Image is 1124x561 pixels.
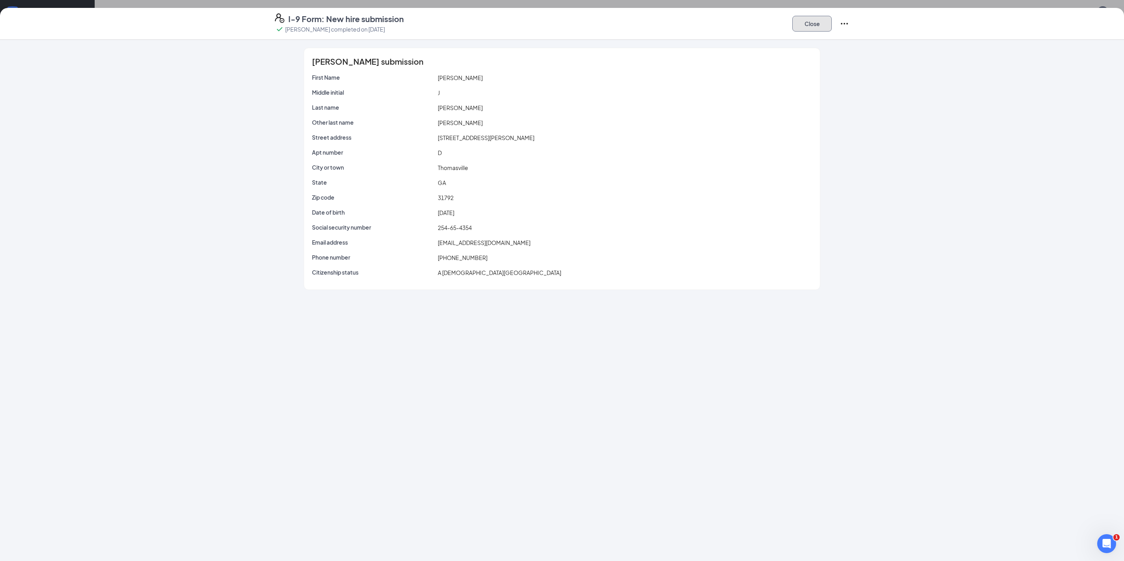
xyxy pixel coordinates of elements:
p: Zip code [312,193,435,201]
p: Last name [312,103,435,111]
span: [EMAIL_ADDRESS][DOMAIN_NAME] [438,239,530,246]
span: 1 [1113,534,1120,540]
p: State [312,178,435,186]
span: [PHONE_NUMBER] [438,254,487,261]
span: 31792 [438,194,454,201]
p: Email address [312,238,435,246]
p: [PERSON_NAME] completed on [DATE] [285,25,385,33]
span: D [438,149,442,156]
p: Citizenship status [312,268,435,276]
iframe: Intercom live chat [1097,534,1116,553]
p: Social security number [312,223,435,231]
span: [PERSON_NAME] [438,119,483,126]
p: Other last name [312,118,435,126]
span: [DATE] [438,209,454,216]
p: Phone number [312,253,435,261]
span: GA [438,179,446,186]
p: Apt number [312,148,435,156]
h4: I-9 Form: New hire submission [288,13,404,24]
p: City or town [312,163,435,171]
span: Thomasville [438,164,468,171]
span: J [438,89,440,96]
span: [PERSON_NAME] [438,74,483,81]
svg: Ellipses [840,19,849,28]
span: A [DEMOGRAPHIC_DATA][GEOGRAPHIC_DATA] [438,269,561,276]
span: [STREET_ADDRESS][PERSON_NAME] [438,134,534,141]
svg: FormI9EVerifyIcon [275,13,284,23]
p: Street address [312,133,435,141]
button: Close [792,16,832,32]
svg: Checkmark [275,24,284,34]
p: Middle initial [312,88,435,96]
p: First Name [312,73,435,81]
span: [PERSON_NAME] submission [312,58,424,65]
p: Date of birth [312,208,435,216]
span: 254-65-4354 [438,224,472,231]
span: [PERSON_NAME] [438,104,483,111]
